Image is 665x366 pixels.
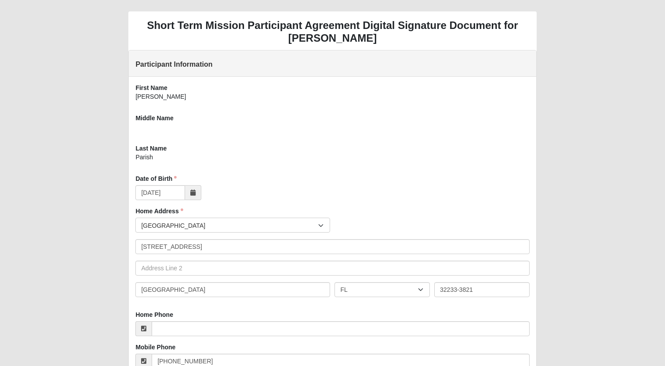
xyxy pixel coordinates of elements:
input: Address Line 2 [135,261,529,276]
label: Last Name [135,144,167,153]
label: Home Address [135,207,183,215]
label: Mobile Phone [135,343,175,352]
div: [PERSON_NAME] [135,92,529,107]
h3: Short Term Mission Participant Agreement Digital Signature Document for [PERSON_NAME] [128,19,536,45]
h4: Participant Information [135,60,529,68]
input: Address Line 1 [135,239,529,254]
input: Zip [434,282,530,297]
label: Middle Name [135,114,173,122]
label: Home Phone [135,310,173,319]
input: City [135,282,330,297]
label: Date of Birth [135,174,177,183]
label: First Name [135,83,167,92]
span: [GEOGRAPHIC_DATA] [141,218,318,233]
div: Parish [135,153,529,168]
